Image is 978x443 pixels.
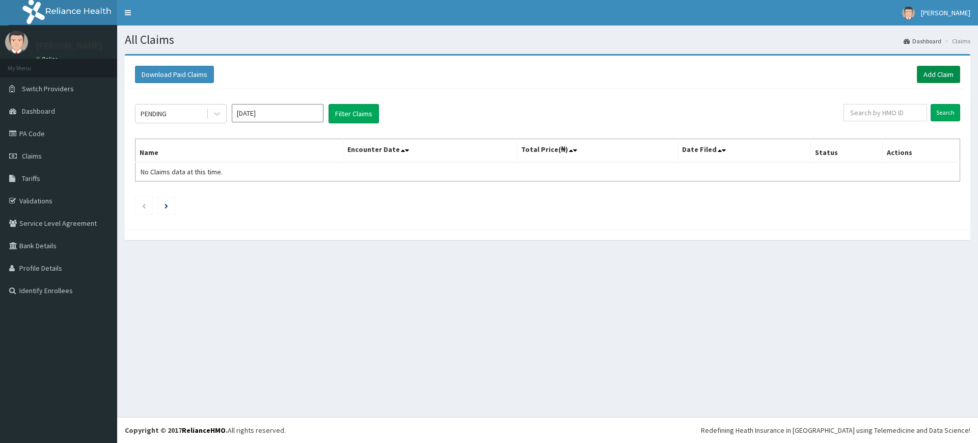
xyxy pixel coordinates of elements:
strong: Copyright © 2017 . [125,426,228,435]
span: [PERSON_NAME] [921,8,970,17]
th: Status [810,139,882,163]
h1: All Claims [125,33,970,46]
a: Previous page [142,201,146,210]
th: Encounter Date [343,139,517,163]
a: Dashboard [904,37,941,45]
th: Total Price(₦) [517,139,677,163]
span: Claims [22,151,42,161]
div: Redefining Heath Insurance in [GEOGRAPHIC_DATA] using Telemedicine and Data Science! [701,425,970,435]
span: Dashboard [22,107,55,116]
footer: All rights reserved. [117,417,978,443]
a: Next page [165,201,168,210]
img: User Image [5,31,28,54]
span: Tariffs [22,174,40,183]
span: No Claims data at this time. [141,167,223,176]
a: Add Claim [917,66,960,83]
th: Name [135,139,343,163]
th: Date Filed [677,139,810,163]
th: Actions [882,139,960,163]
div: PENDING [141,109,167,119]
button: Filter Claims [329,104,379,123]
input: Select Month and Year [232,104,323,122]
li: Claims [942,37,970,45]
a: Online [36,56,60,63]
span: Switch Providers [22,84,74,93]
a: RelianceHMO [182,426,226,435]
button: Download Paid Claims [135,66,214,83]
input: Search [931,104,960,121]
img: User Image [902,7,915,19]
p: [PERSON_NAME] [36,41,102,50]
input: Search by HMO ID [844,104,927,121]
